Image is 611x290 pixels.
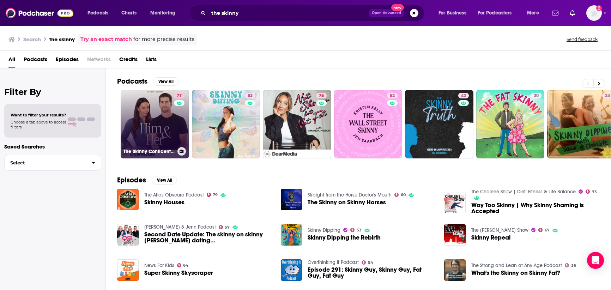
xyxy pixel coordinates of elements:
[11,120,66,129] span: Choose a tab above to access filters.
[121,8,137,18] span: Charts
[308,227,340,233] a: Skinny Dipping
[605,92,610,99] span: 34
[586,5,602,21] img: User Profile
[119,54,138,68] a: Credits
[571,264,576,267] span: 36
[368,261,373,264] span: 54
[567,7,578,19] a: Show notifications dropdown
[117,224,139,246] img: Second Date Update: The skinny on skinny jean dating...
[405,90,473,158] a: 42
[248,92,253,99] span: 53
[117,259,139,281] a: Super Skinny Skyscraper
[152,176,177,185] button: View All
[121,90,189,158] a: 77The Skinny Confidential Him & Her Show
[281,224,302,246] img: Skinny Dipping the Rebirth
[153,77,179,86] button: View All
[144,199,184,205] a: Skinny Houses
[319,92,324,99] span: 75
[586,5,602,21] button: Show profile menu
[11,113,66,117] span: Want to filter your results?
[5,161,86,165] span: Select
[225,226,230,229] span: 57
[522,7,548,19] button: open menu
[401,193,406,197] span: 60
[144,192,204,198] a: The Atlas Obscura Podcast
[586,5,602,21] span: Logged in as kate.duboisARM
[117,189,139,210] img: Skinny Houses
[534,92,539,99] span: 30
[6,6,73,20] img: Podchaser - Follow, Share and Rate Podcasts
[357,229,362,232] span: 53
[208,7,369,19] input: Search podcasts, credits, & more...
[24,54,47,68] span: Podcasts
[565,263,576,267] a: 36
[80,35,132,43] a: Try an exact match
[177,263,189,267] a: 64
[49,36,75,43] h3: the skinny
[438,8,466,18] span: For Business
[372,11,401,15] span: Open Advanced
[177,92,182,99] span: 77
[586,189,597,194] a: 73
[390,92,395,99] span: 52
[150,8,175,18] span: Monitoring
[596,5,602,11] svg: Add a profile image
[144,231,272,243] a: Second Date Update: The skinny on skinny jean dating...
[527,8,539,18] span: More
[83,7,117,19] button: open menu
[117,176,177,185] a: EpisodesView All
[444,259,466,281] a: What's the Skinny on Skinny Fat?
[564,36,600,42] button: Send feedback
[538,228,550,232] a: 67
[471,202,599,214] span: Way Too Skinny | Why Skinny Shaming is Accepted
[4,87,101,97] h2: Filter By
[531,93,542,98] a: 30
[207,193,218,197] a: 79
[308,267,436,279] a: Episode 291: Skinny Guy, Skinny Guy, Fat Guy, Fat Guy
[471,189,576,195] a: The Chalene Show | Diet, Fitness & Life Balance
[8,54,15,68] a: All
[473,7,522,19] button: open menu
[444,224,466,246] img: Skinny Repeal
[308,235,381,241] span: Skinny Dipping the Rebirth
[362,260,373,265] a: 54
[56,54,79,68] a: Episodes
[4,155,101,171] button: Select
[394,193,406,197] a: 60
[213,193,218,197] span: 79
[87,54,111,68] span: Networks
[133,35,194,43] span: for more precise results
[144,270,213,276] span: Super Skinny Skyscraper
[4,143,101,150] p: Saved Searches
[545,229,550,232] span: 67
[308,259,359,265] a: Overthinking It Podcast
[434,7,475,19] button: open menu
[281,259,302,281] img: Episode 291: Skinny Guy, Skinny Guy, Fat Guy, Fat Guy
[471,227,528,233] a: The Bob Cesca Show
[146,54,157,68] span: Lists
[350,228,362,232] a: 53
[334,90,403,158] a: 52
[549,7,561,19] a: Show notifications dropdown
[308,192,392,198] a: Straight from the Horse Doctor's Mouth
[308,199,386,205] a: The Skinny on Skinny Horses
[476,90,545,158] a: 30
[245,93,255,98] a: 53
[471,262,562,268] a: The Strong and Lean at Any Age Podcast
[444,192,466,213] img: Way Too Skinny | Why Skinny Shaming is Accepted
[123,149,175,155] h3: The Skinny Confidential Him & Her Show
[281,189,302,210] a: The Skinny on Skinny Horses
[471,235,510,241] a: Skinny Repeal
